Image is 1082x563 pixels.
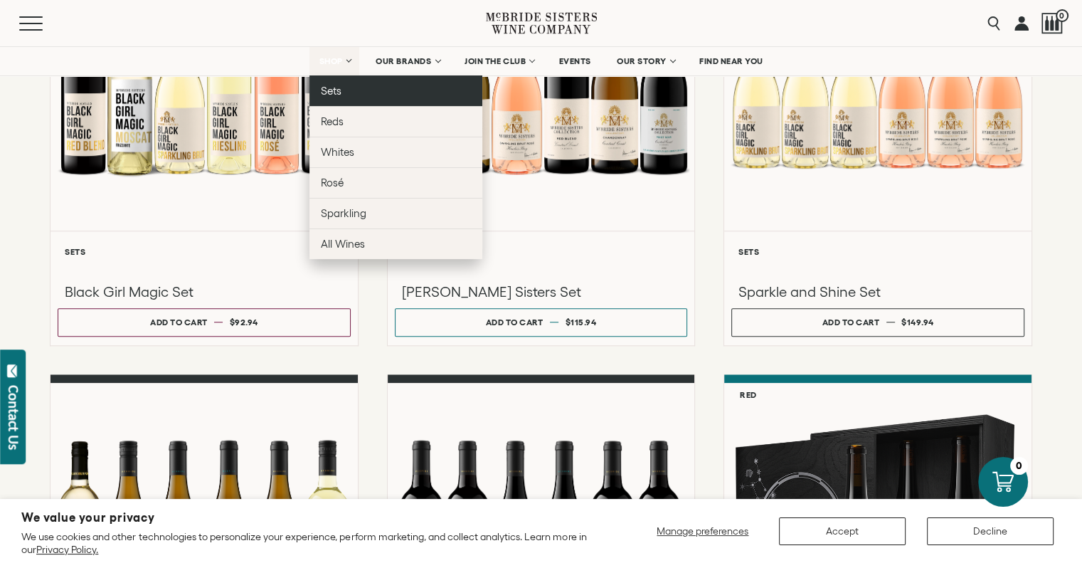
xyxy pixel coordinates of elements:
span: Rosé [321,177,344,189]
button: Accept [779,517,906,545]
span: EVENTS [559,56,591,66]
span: $115.94 [566,317,597,327]
span: 0 [1056,9,1068,22]
div: Contact Us [6,385,21,450]
a: EVENTS [550,47,600,75]
span: $149.94 [901,317,934,327]
h6: Sets [402,247,681,256]
span: Reds [321,115,344,127]
h3: Black Girl Magic Set [65,283,344,301]
span: OUR BRANDS [376,56,431,66]
h2: We value your privacy [21,512,596,524]
a: Sets [309,75,482,106]
span: Whites [321,146,354,158]
a: Privacy Policy. [36,544,98,555]
span: All Wines [321,238,365,250]
button: Manage preferences [648,517,758,545]
div: Add to cart [486,312,543,332]
button: Add to cart $92.94 [58,308,351,337]
div: 0 [1010,457,1028,475]
h6: Sets [738,247,1017,256]
a: SHOP [309,47,359,75]
button: Add to cart $149.94 [731,308,1024,337]
button: Add to cart $115.94 [395,308,688,337]
button: Decline [927,517,1054,545]
h3: [PERSON_NAME] Sisters Set [402,283,681,301]
button: Mobile Menu Trigger [19,16,70,31]
a: OUR STORY [608,47,684,75]
span: SHOP [319,56,343,66]
a: OUR BRANDS [366,47,448,75]
div: Add to cart [822,312,880,332]
span: Manage preferences [657,525,748,537]
div: Add to cart [150,312,208,332]
span: Sparkling [321,207,366,219]
span: OUR STORY [617,56,667,66]
span: JOIN THE CLUB [465,56,526,66]
a: Rosé [309,167,482,198]
h6: Sets [65,247,344,256]
a: JOIN THE CLUB [455,47,543,75]
span: Sets [321,85,341,97]
a: Sparkling [309,198,482,228]
span: FIND NEAR YOU [699,56,763,66]
a: Reds [309,106,482,137]
a: FIND NEAR YOU [690,47,773,75]
h3: Sparkle and Shine Set [738,283,1017,301]
a: All Wines [309,228,482,259]
a: Whites [309,137,482,167]
h6: Red [740,390,757,399]
span: $92.94 [230,317,258,327]
p: We use cookies and other technologies to personalize your experience, perform marketing, and coll... [21,530,596,556]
